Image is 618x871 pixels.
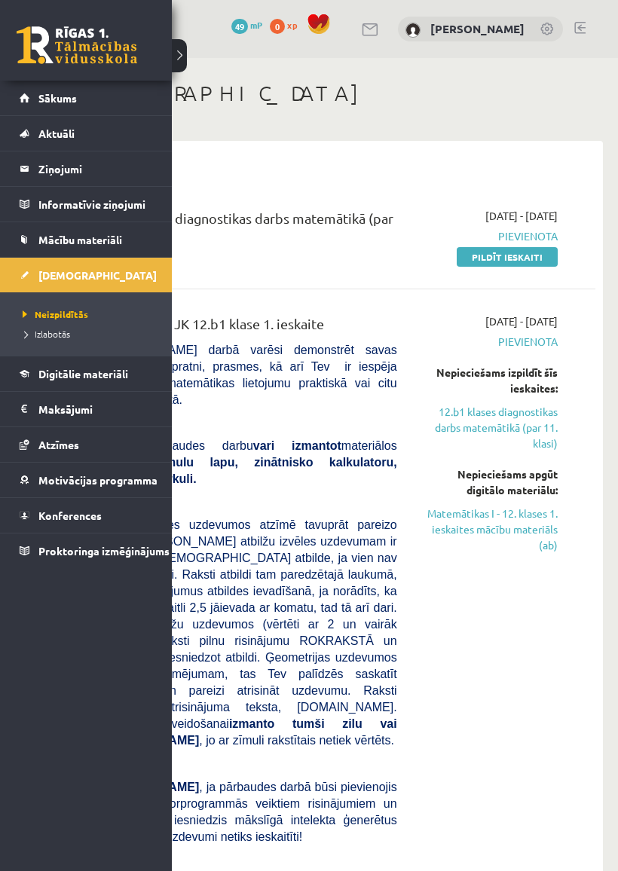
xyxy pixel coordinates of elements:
a: Proktoringa izmēģinājums [20,533,153,568]
span: Neizpildītās [19,308,88,320]
a: Atzīmes [20,427,153,462]
legend: Ziņojumi [38,151,153,186]
a: Izlabotās [19,327,157,341]
span: 0 [270,19,285,34]
span: Digitālie materiāli [38,367,128,380]
a: Ziņojumi [20,151,153,186]
legend: Informatīvie ziņojumi [38,187,153,222]
div: 12.b1 klases diagnostikas darbs matemātikā (par 11. klasi) [98,208,397,256]
span: Aktuāli [38,127,75,140]
a: Informatīvie ziņojumi [20,187,153,222]
a: 12.b1 klases diagnostikas darbs matemātikā (par 11. klasi) [420,404,558,451]
span: Atbilžu izvēles uzdevumos atzīmē tavuprāt pareizo atbildi. [PERSON_NAME] atbilžu izvēles uzdevuma... [98,518,397,747]
a: [PERSON_NAME] [430,21,525,36]
span: Motivācijas programma [38,473,158,487]
span: mP [250,19,262,31]
div: Matemātika JK 12.b1 klase 1. ieskaite [98,313,397,341]
a: Mācību materiāli [20,222,153,257]
a: Konferences [20,498,153,533]
span: [PERSON_NAME] darbā varēsi demonstrēt savas zināšanas, izpratni, prasmes, kā arī Tev ir iespēja d... [98,344,397,406]
a: 0 xp [270,19,304,31]
h1: [DEMOGRAPHIC_DATA] [75,81,603,106]
div: Nepieciešams izpildīt šīs ieskaites: [420,365,558,396]
span: Konferences [38,509,102,522]
span: Pievienota [420,228,558,244]
span: 49 [231,19,248,34]
span: [DATE] - [DATE] [485,313,558,329]
a: Maksājumi [20,392,153,426]
span: Pievienota [420,334,558,350]
a: [DEMOGRAPHIC_DATA] [20,258,153,292]
span: [DATE] - [DATE] [485,208,558,224]
a: Rīgas 1. Tālmācības vidusskola [17,26,137,64]
span: Izlabotās [19,328,70,340]
a: Matemātikas I - 12. klases 1. ieskaites mācību materiāls (ab) [420,506,558,553]
div: Nepieciešams apgūt digitālo materiālu: [420,466,558,498]
span: Proktoringa izmēģinājums [38,544,170,558]
a: Digitālie materiāli [20,356,153,391]
span: , ja pārbaudes darbā būsi pievienojis failus ar datorprogrammās veiktiem risinājumiem un zīmējumi... [98,781,397,843]
span: xp [287,19,297,31]
a: Pildīt ieskaiti [457,247,558,267]
a: Neizpildītās [19,307,157,321]
b: vari izmantot [253,439,341,452]
span: Atzīmes [38,438,79,451]
legend: Maksājumi [38,392,153,426]
img: Krista Herbsta [405,23,421,38]
a: Sākums [20,81,153,115]
span: [DEMOGRAPHIC_DATA] [38,268,157,282]
span: Veicot pārbaudes darbu materiālos atrodamo [98,439,397,485]
a: Aktuāli [20,116,153,151]
span: Sākums [38,91,77,105]
b: izmanto [229,717,274,730]
b: formulu lapu, zinātnisko kalkulatoru, lineālu un cirkuli. [98,456,397,485]
span: Mācību materiāli [38,233,122,246]
a: Motivācijas programma [20,463,153,497]
a: 49 mP [231,19,262,31]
